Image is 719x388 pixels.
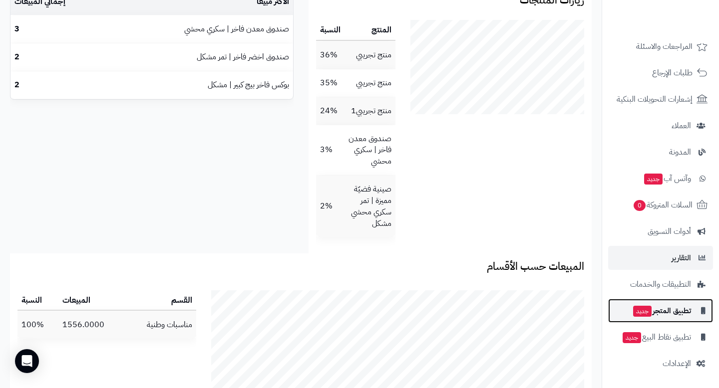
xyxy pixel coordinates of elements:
[345,69,395,97] td: منتج تجريبي
[608,114,713,138] a: العملاء
[608,299,713,323] a: تطبيق المتجرجديد
[608,87,713,111] a: إشعارات التحويلات البنكية
[617,92,693,106] span: إشعارات التحويلات البنكية
[663,357,691,371] span: الإعدادات
[608,325,713,349] a: تطبيق نقاط البيعجديد
[608,272,713,296] a: التطبيقات والخدمات
[669,145,691,159] span: المدونة
[623,332,641,343] span: جديد
[608,193,713,217] a: السلات المتروكة0
[345,20,395,41] th: المنتج
[652,66,693,80] span: طلبات الإرجاع
[632,304,691,318] span: تطبيق المتجر
[608,140,713,164] a: المدونة
[608,61,713,85] a: طلبات الإرجاع
[622,330,691,344] span: تطبيق نقاط البيع
[14,23,19,35] b: 3
[17,311,58,339] td: 100%
[651,25,710,46] img: logo-2.png
[608,34,713,58] a: المراجعات والأسئلة
[630,277,691,291] span: التطبيقات والخدمات
[633,306,652,317] span: جديد
[345,125,395,176] td: صندوق معدن فاخر | سكري محشي
[316,69,345,97] td: 35%
[316,125,345,176] td: 3%
[636,39,693,53] span: المراجعات والأسئلة
[107,71,293,99] td: بوكس فاخر بيج كبير | مشكل
[107,15,293,43] td: صندوق معدن فاخر | سكري محشي
[345,176,395,237] td: صينية فضيّة مميزة | تمر سكري محشي مشكل
[672,119,691,133] span: العملاء
[125,311,196,339] td: مناسبات وطنية
[345,41,395,69] td: منتج تجريبي
[58,291,125,311] th: المبيعات
[107,43,293,71] td: صندوق اخضر فاخر | تمر مشكل
[633,198,693,212] span: السلات المتروكة
[14,51,19,63] b: 2
[15,349,39,373] div: Open Intercom Messenger
[316,41,345,69] td: 36%
[14,79,19,91] b: 2
[17,291,58,311] th: النسبة
[608,352,713,376] a: الإعدادات
[316,97,345,125] td: 24%
[125,291,196,311] th: القسم
[345,97,395,125] td: منتج تجريبي1
[17,261,584,272] h3: المبيعات حسب الأقسام
[316,176,345,237] td: 2%
[608,167,713,191] a: وآتس آبجديد
[608,219,713,243] a: أدوات التسويق
[316,20,345,41] th: النسبة
[648,224,691,238] span: أدوات التسويق
[634,200,646,211] span: 0
[643,172,691,186] span: وآتس آب
[672,251,691,265] span: التقارير
[58,311,125,339] td: 1556.0000
[644,174,663,185] span: جديد
[608,246,713,270] a: التقارير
